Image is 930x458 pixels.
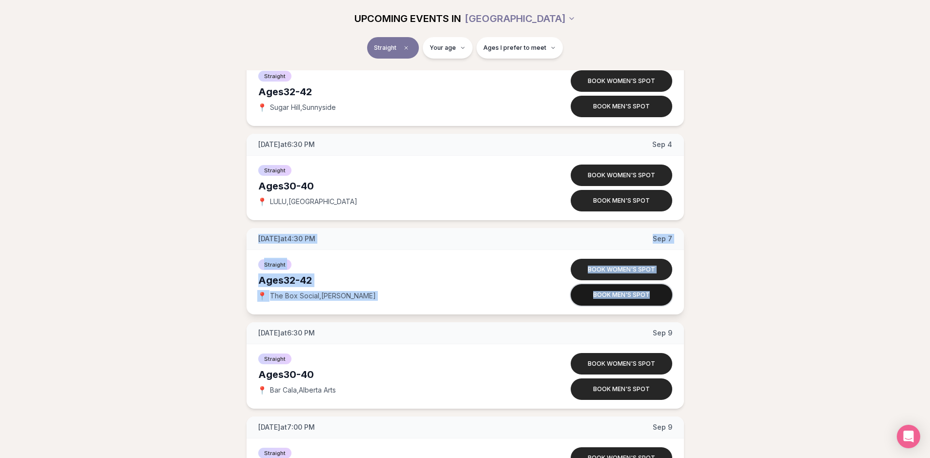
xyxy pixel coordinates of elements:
span: Sugar Hill , Sunnyside [270,103,336,112]
span: UPCOMING EVENTS IN [354,12,461,25]
span: 📍 [258,104,266,111]
button: StraightClear event type filter [367,37,419,59]
span: Straight [258,71,291,82]
span: Sep 9 [653,422,672,432]
span: [DATE] at 6:30 PM [258,140,315,149]
button: Book men's spot [571,190,672,211]
button: Ages I prefer to meet [476,37,563,59]
button: Book women's spot [571,353,672,375]
div: Ages 30-40 [258,179,534,193]
span: Ages I prefer to meet [483,44,546,52]
button: Book women's spot [571,259,672,280]
span: 📍 [258,198,266,206]
span: [DATE] at 6:30 PM [258,328,315,338]
span: Straight [258,259,291,270]
span: Sep 7 [653,234,672,244]
span: Sep 4 [652,140,672,149]
button: Book men's spot [571,96,672,117]
button: Book women's spot [571,70,672,92]
span: Straight [258,354,291,364]
div: Ages 30-40 [258,368,534,381]
button: Your age [423,37,473,59]
button: Book men's spot [571,284,672,306]
span: LULU , [GEOGRAPHIC_DATA] [270,197,357,207]
div: Ages 32-42 [258,273,534,287]
div: Open Intercom Messenger [897,425,920,448]
span: [DATE] at 7:00 PM [258,422,315,432]
span: Sep 9 [653,328,672,338]
button: Book women's spot [571,165,672,186]
span: Clear event type filter [400,42,412,54]
span: [DATE] at 4:30 PM [258,234,315,244]
span: Straight [258,165,291,176]
span: 📍 [258,386,266,394]
span: Straight [374,44,396,52]
span: The Box Social , [PERSON_NAME] [270,291,376,301]
span: Bar Cala , Alberta Arts [270,385,336,395]
div: Ages 32-42 [258,85,534,99]
button: Book men's spot [571,378,672,400]
span: Your age [430,44,456,52]
span: 📍 [258,292,266,300]
button: [GEOGRAPHIC_DATA] [465,8,576,29]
